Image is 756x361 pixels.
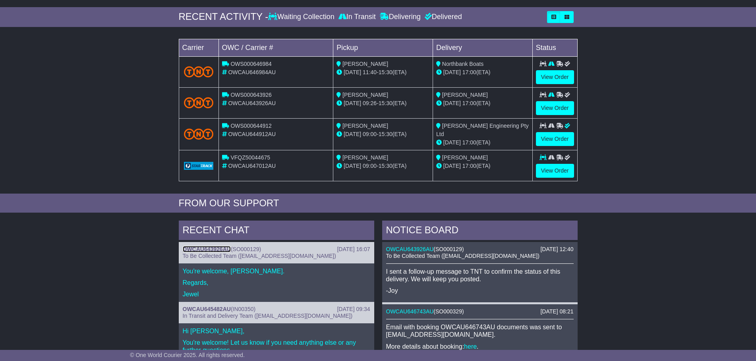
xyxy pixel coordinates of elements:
span: 15:30 [379,163,393,169]
p: More details about booking: . [386,343,574,350]
span: [PERSON_NAME] [442,154,488,161]
span: [DATE] [344,163,361,169]
span: [DATE] [443,100,461,106]
span: [DATE] [443,69,461,75]
div: ( ) [183,246,370,253]
div: ( ) [386,308,574,315]
div: RECENT CHAT [179,221,374,242]
span: 09:26 [363,100,377,106]
img: TNT_Domestic.png [184,66,214,77]
a: OWCAU645482AU [183,306,231,312]
div: - (ETA) [336,162,429,170]
span: 09:00 [363,131,377,137]
span: SO000129 [233,246,259,252]
td: Status [532,39,577,56]
td: Delivery [433,39,532,56]
span: [DATE] [443,163,461,169]
div: Waiting Collection [268,13,336,21]
span: [PERSON_NAME] [342,123,388,129]
div: - (ETA) [336,130,429,138]
td: Pickup [333,39,433,56]
span: [PERSON_NAME] [342,61,388,67]
a: OWCAU646743AU [386,308,434,315]
div: NOTICE BOARD [382,221,578,242]
span: Northbank Boats [442,61,483,67]
span: © One World Courier 2025. All rights reserved. [130,352,245,358]
a: View Order [536,70,574,84]
div: [DATE] 16:07 [337,246,370,253]
span: [DATE] [344,131,361,137]
p: Email with booking OWCAU646743AU documents was sent to [EMAIL_ADDRESS][DOMAIN_NAME]. [386,323,574,338]
p: Regards, [183,279,370,286]
img: GetCarrierServiceLogo [184,162,214,170]
p: You're welcome! Let us know if you need anything else or any further questions. [183,339,370,354]
span: 11:40 [363,69,377,75]
div: (ETA) [436,68,529,77]
a: View Order [536,132,574,146]
span: VFQZ50044675 [230,154,270,161]
div: RECENT ACTIVITY - [179,11,269,23]
a: here [464,343,477,350]
div: - (ETA) [336,99,429,108]
span: 15:30 [379,69,393,75]
span: OWCAU644912AU [228,131,276,137]
span: IN00350 [233,306,254,312]
div: ( ) [386,246,574,253]
span: OWS000643926 [230,92,272,98]
span: To Be Collected Team ([EMAIL_ADDRESS][DOMAIN_NAME]) [386,253,539,259]
span: OWS000646984 [230,61,272,67]
span: [DATE] [344,69,361,75]
div: (ETA) [436,138,529,147]
span: OWS000644912 [230,123,272,129]
div: Delivered [423,13,462,21]
div: In Transit [336,13,378,21]
img: TNT_Domestic.png [184,97,214,108]
div: FROM OUR SUPPORT [179,198,578,209]
td: OWC / Carrier # [218,39,333,56]
a: View Order [536,101,574,115]
img: TNT_Domestic.png [184,129,214,139]
p: Jewel [183,290,370,298]
div: [DATE] 12:40 [540,246,573,253]
a: OWCAU643926AU [386,246,434,252]
span: 17:00 [462,139,476,146]
span: 15:30 [379,131,393,137]
span: OWCAU643926AU [228,100,276,106]
span: [PERSON_NAME] [442,92,488,98]
div: (ETA) [436,162,529,170]
span: 17:00 [462,100,476,106]
p: You're welcome, [PERSON_NAME]. [183,267,370,275]
p: -Joy [386,287,574,294]
span: OWCAU647012AU [228,163,276,169]
div: ( ) [183,306,370,313]
span: 17:00 [462,163,476,169]
p: I sent a follow-up message to TNT to confirm the status of this delivery. We will keep you posted. [386,268,574,283]
span: 09:00 [363,163,377,169]
span: SO000329 [435,308,462,315]
a: View Order [536,164,574,178]
span: [DATE] [443,139,461,146]
div: [DATE] 08:21 [540,308,573,315]
span: To Be Collected Team ([EMAIL_ADDRESS][DOMAIN_NAME]) [183,253,336,259]
td: Carrier [179,39,218,56]
span: [DATE] [344,100,361,106]
span: 15:30 [379,100,393,106]
div: [DATE] 09:34 [337,306,370,313]
span: In Transit and Delivery Team ([EMAIL_ADDRESS][DOMAIN_NAME]) [183,313,353,319]
span: OWCAU646984AU [228,69,276,75]
span: [PERSON_NAME] Engineering Pty Ltd [436,123,529,137]
span: [PERSON_NAME] [342,154,388,161]
p: Hi [PERSON_NAME], [183,327,370,335]
div: Delivering [378,13,423,21]
a: OWCAU643926AU [183,246,231,252]
div: - (ETA) [336,68,429,77]
div: (ETA) [436,99,529,108]
span: [PERSON_NAME] [342,92,388,98]
span: 17:00 [462,69,476,75]
span: SO000129 [435,246,462,252]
